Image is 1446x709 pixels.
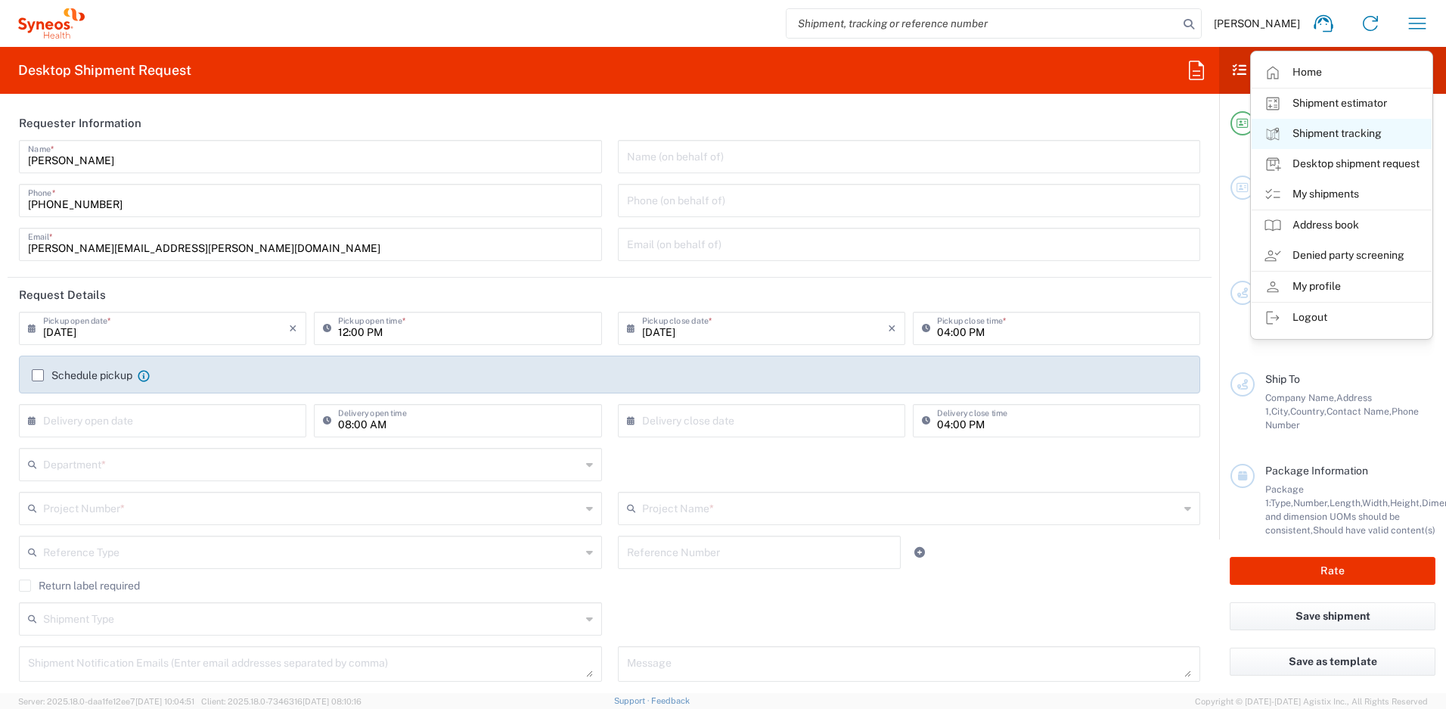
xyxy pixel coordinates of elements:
[1230,602,1435,630] button: Save shipment
[1252,179,1432,210] a: My shipments
[1252,241,1432,271] a: Denied party screening
[303,697,361,706] span: [DATE] 08:10:16
[888,316,896,341] i: ×
[1290,406,1327,417] span: Country,
[1265,465,1368,477] span: Package Information
[201,697,361,706] span: Client: 2025.18.0-7346316
[1230,557,1435,585] button: Rate
[1265,373,1300,385] span: Ship To
[1252,149,1432,179] a: Desktop shipment request
[19,116,141,131] h2: Requester Information
[1252,58,1432,88] a: Home
[1293,497,1330,508] span: Number,
[1252,272,1432,302] a: My profile
[1265,484,1304,508] span: Package 1:
[1252,89,1432,119] a: Shipment estimator
[787,9,1178,38] input: Shipment, tracking or reference number
[1362,497,1390,508] span: Width,
[1265,392,1336,403] span: Company Name,
[1233,61,1382,79] h2: Shipment Checklist
[614,696,652,705] a: Support
[18,61,191,79] h2: Desktop Shipment Request
[1330,497,1362,508] span: Length,
[909,542,930,563] a: Add Reference
[19,288,106,303] h2: Request Details
[1327,406,1392,417] span: Contact Name,
[1390,497,1422,508] span: Height,
[1271,406,1290,417] span: City,
[1271,497,1293,508] span: Type,
[1313,524,1435,536] span: Should have valid content(s)
[32,369,132,381] label: Schedule pickup
[1252,303,1432,333] a: Logout
[1230,648,1435,676] button: Save as template
[18,697,194,706] span: Server: 2025.18.0-daa1fe12ee7
[1252,119,1432,149] a: Shipment tracking
[651,696,690,705] a: Feedback
[1252,210,1432,241] a: Address book
[19,580,140,592] label: Return label required
[289,316,297,341] i: ×
[1195,695,1428,708] span: Copyright © [DATE]-[DATE] Agistix Inc., All Rights Reserved
[135,697,194,706] span: [DATE] 10:04:51
[1214,17,1300,30] span: [PERSON_NAME]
